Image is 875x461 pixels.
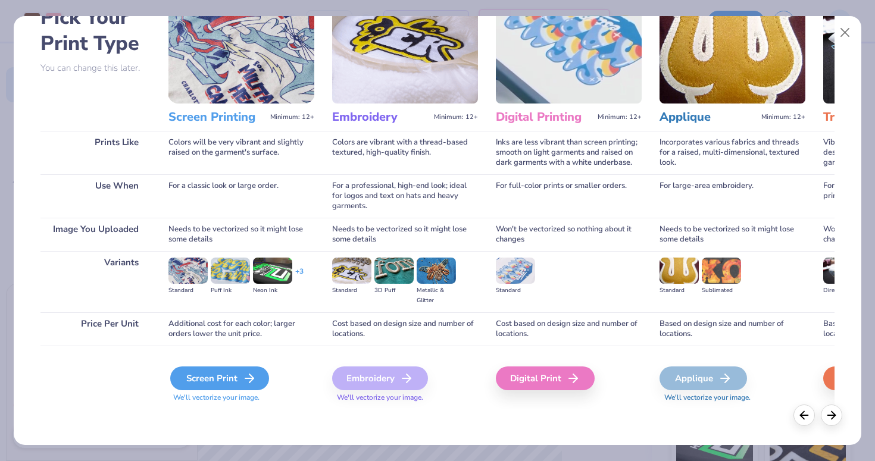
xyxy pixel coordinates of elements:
div: 3D Puff [374,286,414,296]
div: Neon Ink [253,286,292,296]
div: Image You Uploaded [40,218,151,251]
div: Standard [332,286,371,296]
span: Minimum: 12+ [598,113,642,121]
div: Cost based on design size and number of locations. [332,312,478,346]
img: Neon Ink [253,258,292,284]
img: Standard [332,258,371,284]
div: Needs to be vectorized so it might lose some details [168,218,314,251]
img: Standard [168,258,208,284]
div: Needs to be vectorized so it might lose some details [332,218,478,251]
img: Sublimated [702,258,741,284]
div: Price Per Unit [40,312,151,346]
div: Standard [496,286,535,296]
div: Screen Print [170,366,269,390]
h3: Embroidery [332,109,429,125]
div: For full-color prints or smaller orders. [496,174,642,218]
span: We'll vectorize your image. [660,393,805,403]
div: Applique [660,366,747,390]
div: Embroidery [332,366,428,390]
h3: Applique [660,109,757,125]
img: Standard [660,258,699,284]
img: Metallic & Glitter [417,258,456,284]
div: Prints Like [40,131,151,174]
span: Minimum: 12+ [270,113,314,121]
div: Colors will be very vibrant and slightly raised on the garment's surface. [168,131,314,174]
div: For a classic look or large order. [168,174,314,218]
div: Needs to be vectorized so it might lose some details [660,218,805,251]
img: Standard [496,258,535,284]
div: Puff Ink [211,286,250,296]
div: Direct-to-film [823,286,862,296]
div: Cost based on design size and number of locations. [496,312,642,346]
button: Close [834,21,857,44]
div: For large-area embroidery. [660,174,805,218]
p: You can change this later. [40,63,151,73]
span: We'll vectorize your image. [168,393,314,403]
div: Based on design size and number of locations. [660,312,805,346]
div: Standard [168,286,208,296]
img: 3D Puff [374,258,414,284]
span: Minimum: 12+ [434,113,478,121]
img: Puff Ink [211,258,250,284]
div: Colors are vibrant with a thread-based textured, high-quality finish. [332,131,478,174]
h3: Digital Printing [496,109,593,125]
div: Digital Print [496,366,595,390]
span: Minimum: 12+ [761,113,805,121]
div: Inks are less vibrant than screen printing; smooth on light garments and raised on dark garments ... [496,131,642,174]
h3: Screen Printing [168,109,265,125]
div: Won't be vectorized so nothing about it changes [496,218,642,251]
div: Additional cost for each color; larger orders lower the unit price. [168,312,314,346]
div: For a professional, high-end look; ideal for logos and text on hats and heavy garments. [332,174,478,218]
div: Metallic & Glitter [417,286,456,306]
div: Variants [40,251,151,312]
div: + 3 [295,266,304,287]
h2: Pick Your Print Type [40,4,151,57]
div: Use When [40,174,151,218]
span: We'll vectorize your image. [332,393,478,403]
div: Incorporates various fabrics and threads for a raised, multi-dimensional, textured look. [660,131,805,174]
div: Standard [660,286,699,296]
div: Sublimated [702,286,741,296]
img: Direct-to-film [823,258,862,284]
